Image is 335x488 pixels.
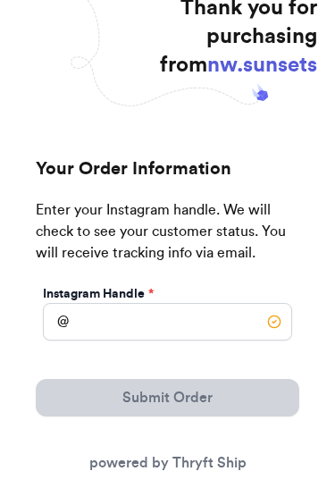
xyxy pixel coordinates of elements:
[36,199,299,282] p: Enter your Instagram handle. We will check to see your customer status. You will receive tracking...
[43,364,157,378] span: Customer Status:
[36,156,299,199] h2: Your Order Information
[157,364,266,378] span: Waiting on input
[89,456,247,470] a: powered by Thryft Ship
[43,303,69,341] div: @
[207,55,317,76] span: nw.sunsets
[36,379,299,416] button: Submit Order
[43,285,154,303] label: Instagram Handle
